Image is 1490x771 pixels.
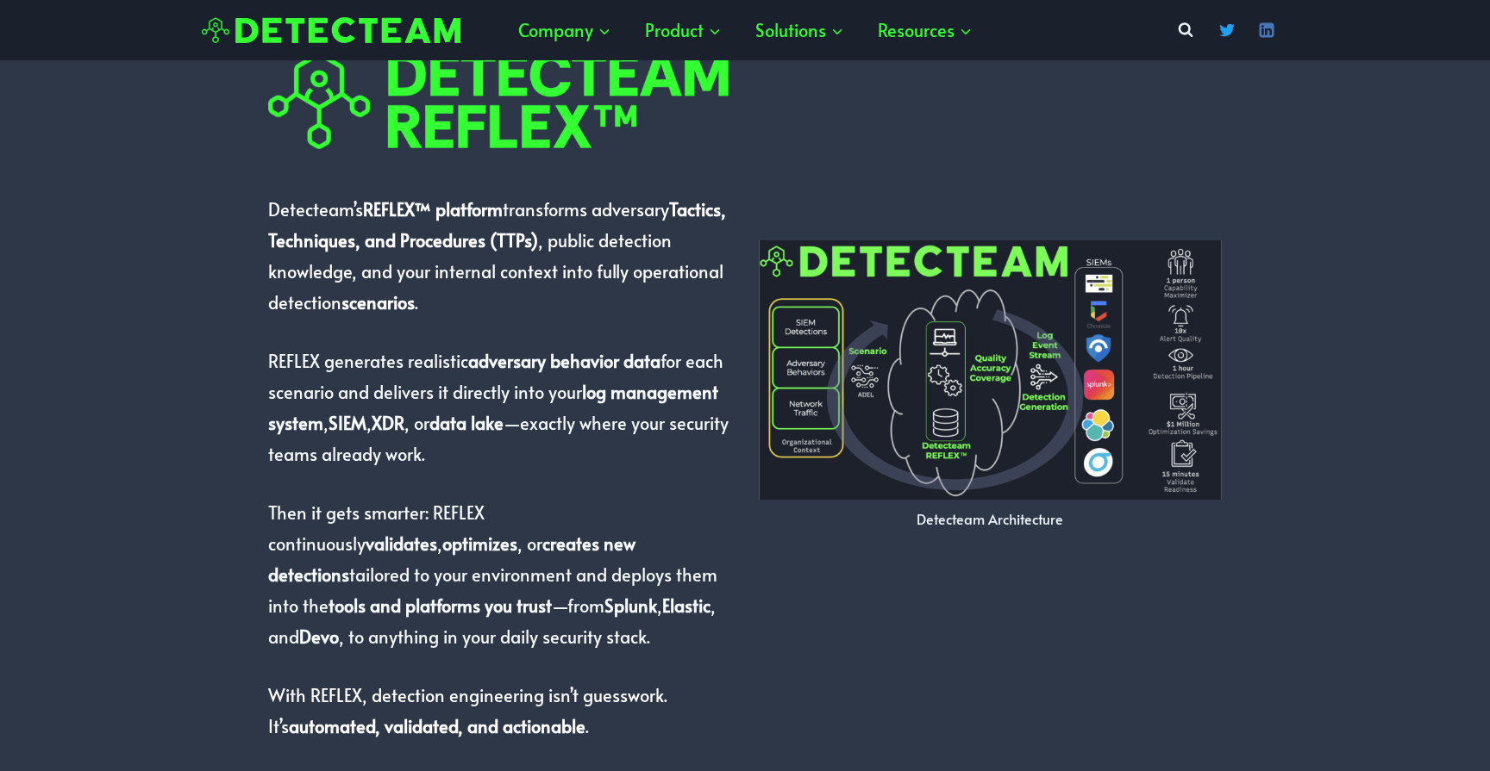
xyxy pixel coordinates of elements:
[268,194,731,318] p: Detecteam’s transforms adversary , public detection knowledge, and your internal context into ful...
[268,532,635,587] strong: creates new detections
[202,17,460,44] img: Detecteam
[738,4,861,56] button: Child menu of Solutions
[268,497,731,652] p: Then it gets smarter: REFLEX continuously , , or tailored to your environment and deploys them in...
[442,532,517,556] strong: optimizes
[759,240,1222,501] img: Detecteam Data Flow
[299,625,339,649] strong: Devo
[501,4,989,56] nav: Primary
[628,4,738,56] button: Child menu of Product
[429,411,504,435] strong: data lake
[268,345,731,469] p: REFLEX generates realistic for each scenario and delivers it directly into your , , , or —exactly...
[366,532,437,556] strong: validates
[341,290,415,314] strong: scenarios
[861,4,989,56] button: Child menu of Resources
[329,594,552,618] strong: tools and platforms you trust
[1249,13,1284,47] a: Linkedin
[268,380,718,435] strong: log management system
[268,197,726,252] strong: Tactics, Techniques, and Procedures (TTPs)
[1170,15,1201,46] button: View Search Form
[329,411,366,435] strong: SIEM
[1210,13,1244,47] a: Twitter
[289,714,585,738] strong: automated, validated, and actionable
[604,594,657,618] strong: Splunk
[501,4,628,56] button: Child menu of Company
[759,507,1222,532] figcaption: Detecteam Architecture
[372,411,404,435] strong: XDR
[268,680,731,742] p: With REFLEX, detection engineering isn’t guesswork. It’s .
[662,594,711,618] strong: Elastic
[363,197,503,221] strong: REFLEX™ platform
[468,349,660,373] strong: adversary behavior data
